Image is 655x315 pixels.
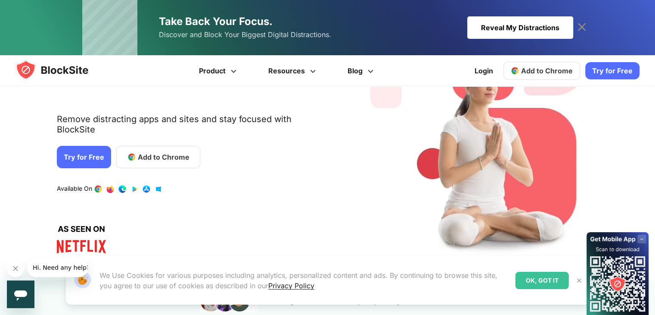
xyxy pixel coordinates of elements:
[511,66,519,75] img: chrome-icon.svg
[521,66,573,75] span: Add to Chrome
[184,55,254,86] a: Product
[28,258,88,277] iframe: Message from company
[469,60,498,81] a: Login
[585,62,639,79] a: Try for Free
[7,260,24,277] iframe: Close message
[467,16,573,39] div: Reveal My Distractions
[159,28,331,41] span: Discover and Block Your Biggest Digital Distractions.
[515,272,569,289] div: OK, GOT IT
[5,6,62,13] span: Hi. Need any help?
[159,15,273,28] span: Take Back Your Focus.
[576,277,583,284] img: Close
[268,281,314,290] a: Privacy Policy
[7,280,34,308] iframe: Button to launch messaging window
[57,146,111,168] a: Try for Free
[57,114,332,142] text: Remove distracting apps and sites and stay focused with BlockSite
[16,60,105,80] img: blocksite-icon.5d769676.svg
[254,55,333,86] a: Resources
[57,185,92,193] text: Available On
[574,275,585,286] button: Close
[116,146,200,168] a: Add to Chrome
[99,270,509,291] p: We Use Cookies for various purposes including analytics, personalized content and ads. By continu...
[138,152,189,162] span: Add to Chrome
[333,55,391,86] a: Blog
[503,62,580,80] a: Add to Chrome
